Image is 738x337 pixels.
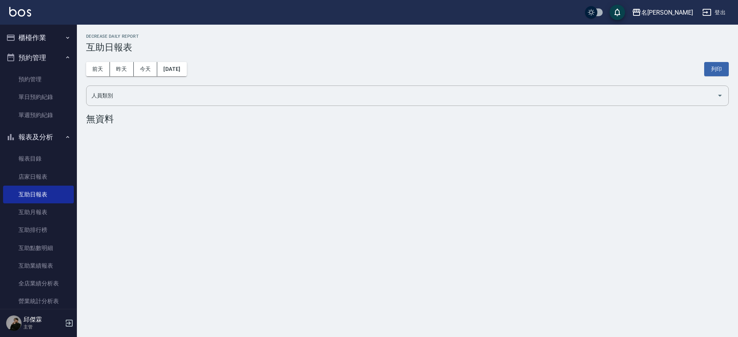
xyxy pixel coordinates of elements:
button: 櫃檯作業 [3,28,74,48]
a: 互助月報表 [3,203,74,221]
img: Person [6,315,22,331]
a: 互助點數明細 [3,239,74,257]
button: [DATE] [157,62,186,76]
a: 營業統計分析表 [3,292,74,310]
img: Logo [9,7,31,17]
div: 名[PERSON_NAME] [641,8,693,17]
button: Open [714,89,726,102]
button: 報表及分析 [3,127,74,147]
h5: 邱傑霖 [23,316,63,324]
h2: Decrease Daily Report [86,34,729,39]
button: 預約管理 [3,48,74,68]
a: 單週預約紀錄 [3,106,74,124]
a: 互助排行榜 [3,221,74,239]
button: save [610,5,625,20]
a: 互助業績報表 [3,257,74,275]
a: 預約管理 [3,70,74,88]
button: 列印 [704,62,729,76]
button: 昨天 [110,62,134,76]
div: 無資料 [86,114,729,124]
input: 人員名稱 [90,89,714,102]
a: 全店業績分析表 [3,275,74,292]
a: 互助日報表 [3,186,74,203]
a: 單日預約紀錄 [3,88,74,106]
button: 今天 [134,62,158,76]
p: 主管 [23,324,63,330]
h3: 互助日報表 [86,42,729,53]
button: 名[PERSON_NAME] [629,5,696,20]
a: 店家日報表 [3,168,74,186]
button: 前天 [86,62,110,76]
button: 登出 [699,5,729,20]
a: 報表目錄 [3,150,74,168]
